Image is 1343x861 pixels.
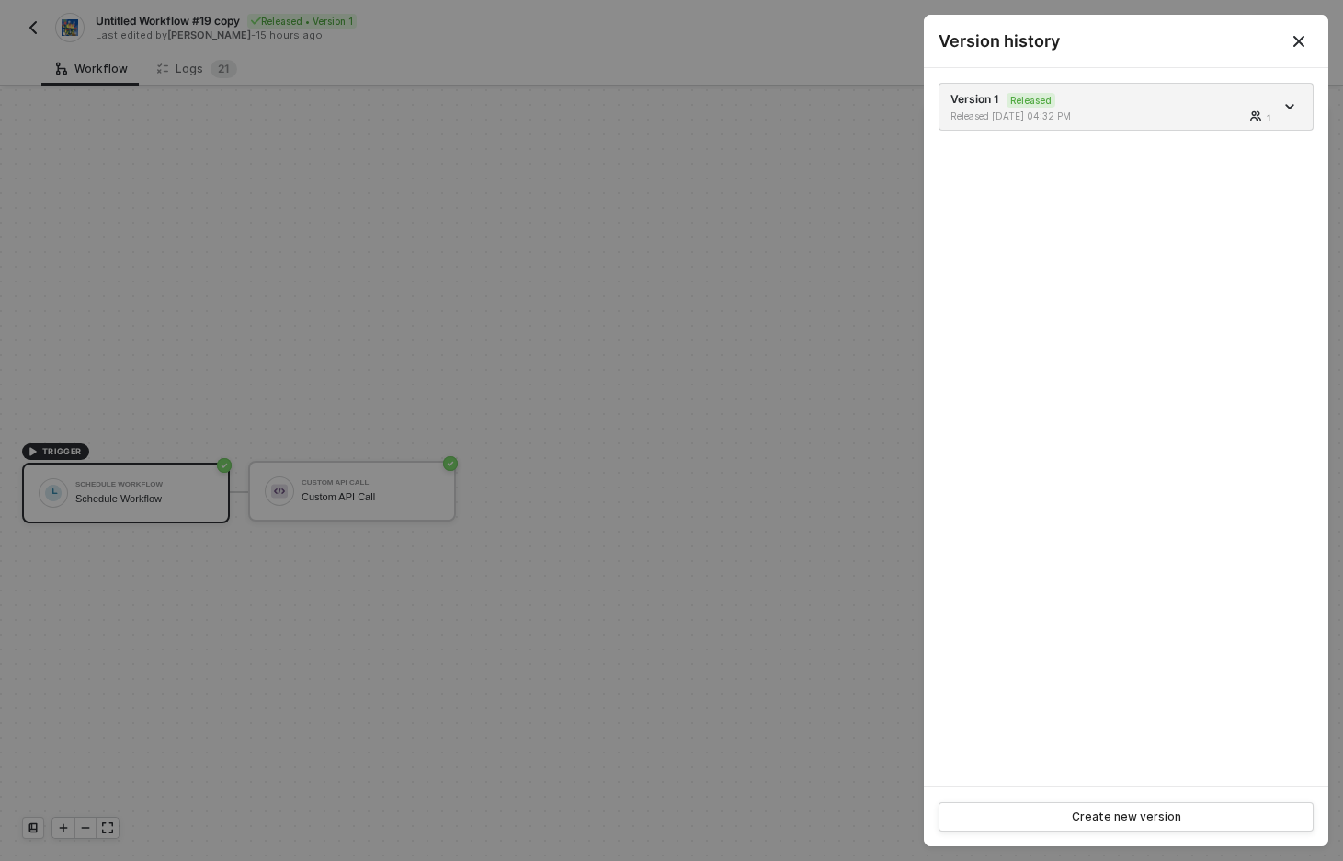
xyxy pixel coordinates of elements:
[950,91,1274,122] div: Version 1
[1072,809,1181,824] div: Create new version
[939,802,1314,832] button: Create new version
[1269,15,1328,67] button: Close
[950,109,1115,122] div: Released [DATE] 04:32 PM
[939,29,1314,52] div: Version history
[1007,93,1055,108] sup: Released
[1267,110,1270,125] div: 1
[1250,110,1263,121] span: icon-users
[1285,102,1298,111] span: icon-arrow-down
